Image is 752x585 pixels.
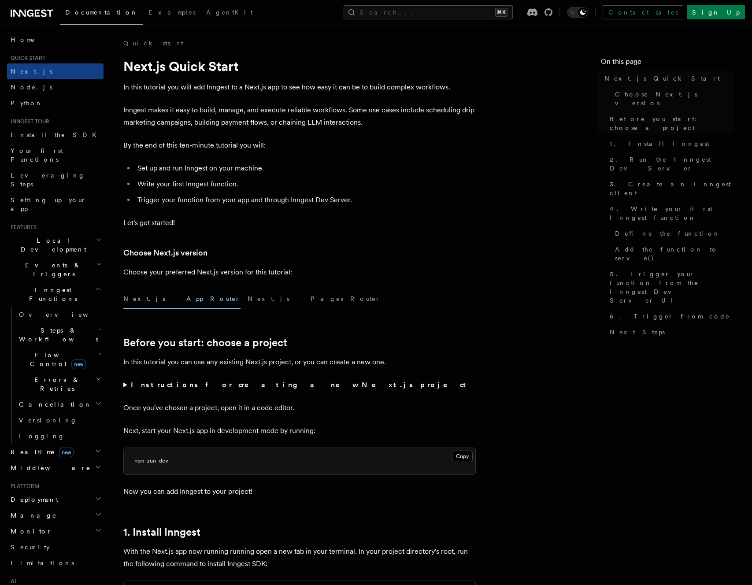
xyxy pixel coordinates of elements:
a: Node.js [7,79,104,95]
p: In this tutorial you can use any existing Next.js project, or you can create a new one. [123,356,476,368]
h1: Next.js Quick Start [123,58,476,74]
button: Events & Triggers [7,257,104,282]
span: Flow Control [15,351,97,368]
button: Local Development [7,233,104,257]
a: Add the function to serve() [611,241,734,266]
a: 1. Install Inngest [606,136,734,152]
a: Before you start: choose a project [123,337,287,349]
span: new [59,448,74,457]
strong: Instructions for creating a new Next.js project [131,381,470,389]
span: Manage [7,511,57,520]
a: Choose Next.js version [123,247,207,259]
a: 4. Write your first Inngest function [606,201,734,226]
span: Node.js [11,84,52,91]
a: Security [7,539,104,555]
a: 5. Trigger your function from the Inngest Dev Server UI [606,266,734,308]
a: Overview [15,307,104,322]
a: Next Steps [606,324,734,340]
span: 5. Trigger your function from the Inngest Dev Server UI [610,270,734,305]
p: With the Next.js app now running running open a new tab in your terminal. In your project directo... [123,545,476,570]
span: Features [7,224,37,231]
p: Next, start your Next.js app in development mode by running: [123,425,476,437]
span: Add the function to serve() [615,245,734,263]
button: Next.js - App Router [123,289,241,309]
span: Examples [148,9,196,16]
span: Deployment [7,495,58,504]
a: Limitations [7,555,104,571]
button: Flow Controlnew [15,347,104,372]
span: Overview [19,311,110,318]
span: Platform [7,483,40,490]
code: npm run dev [134,458,168,464]
a: Python [7,95,104,111]
span: Local Development [7,236,96,254]
summary: Instructions for creating a new Next.js project [123,379,476,391]
span: Documentation [65,9,138,16]
button: Toggle dark mode [567,7,588,18]
span: Next.js [11,68,52,75]
p: Choose your preferred Next.js version for this tutorial: [123,266,476,278]
p: By the end of this ten-minute tutorial you will: [123,139,476,152]
button: Copy [452,451,473,462]
span: Cancellation [15,400,92,409]
button: Search...⌘K [344,5,513,19]
span: Choose Next.js version [615,90,734,107]
span: Next.js Quick Start [604,74,720,83]
button: Middleware [7,460,104,476]
button: Cancellation [15,396,104,412]
p: Now you can add Inngest to your project! [123,485,476,498]
span: 6. Trigger from code [610,312,730,321]
span: Realtime [7,448,74,456]
button: Monitor [7,523,104,539]
button: Steps & Workflows [15,322,104,347]
span: Logging [19,433,65,440]
span: Inngest Functions [7,285,95,303]
span: Home [11,35,35,44]
a: Install the SDK [7,127,104,143]
span: AgentKit [206,9,253,16]
span: Next Steps [610,328,665,337]
span: AI [7,578,16,585]
span: Python [11,100,43,107]
span: Install the SDK [11,131,102,138]
a: Versioning [15,412,104,428]
p: Once you've chosen a project, open it in a code editor. [123,402,476,414]
span: Errors & Retries [15,375,96,393]
span: Events & Triggers [7,261,96,278]
span: Quick start [7,55,45,62]
a: Your first Functions [7,143,104,167]
a: 1. Install Inngest [123,526,200,538]
span: Define the function [615,229,720,238]
a: AgentKit [201,3,258,24]
button: Inngest Functions [7,282,104,307]
a: 2. Run the Inngest Dev Server [606,152,734,176]
span: Monitor [7,527,52,536]
button: Next.js - Pages Router [248,289,381,309]
span: 1. Install Inngest [610,139,709,148]
a: Next.js [7,63,104,79]
div: Inngest Functions [7,307,104,444]
a: 3. Create an Inngest client [606,176,734,201]
span: 4. Write your first Inngest function [610,204,734,222]
p: In this tutorial you will add Inngest to a Next.js app to see how easy it can be to build complex... [123,81,476,93]
h4: On this page [601,56,734,70]
a: Logging [15,428,104,444]
button: Errors & Retries [15,372,104,396]
p: Inngest makes it easy to build, manage, and execute reliable workflows. Some use cases include sc... [123,104,476,129]
span: Versioning [19,417,77,424]
span: new [71,359,86,369]
li: Trigger your function from your app and through Inngest Dev Server. [135,194,476,206]
a: Examples [143,3,201,24]
a: 6. Trigger from code [606,308,734,324]
kbd: ⌘K [495,8,508,17]
a: Documentation [60,3,143,25]
span: Middleware [7,463,91,472]
a: Sign Up [687,5,745,19]
button: Deployment [7,492,104,507]
span: Leveraging Steps [11,172,85,188]
span: Security [11,544,50,551]
span: Steps & Workflows [15,326,98,344]
a: Contact sales [603,5,683,19]
a: Quick start [123,39,183,48]
a: Next.js Quick Start [601,70,734,86]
